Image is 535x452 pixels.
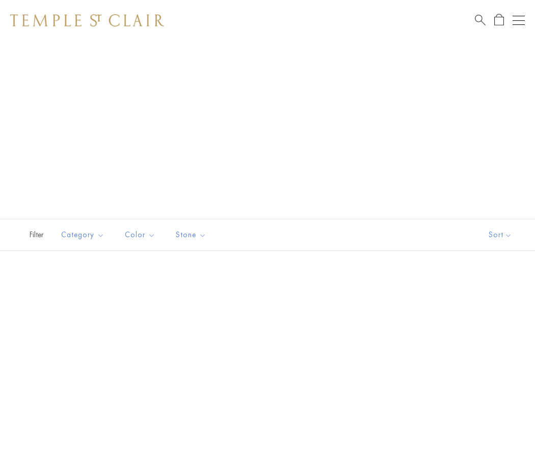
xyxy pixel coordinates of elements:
[171,229,214,241] span: Stone
[466,219,535,250] button: Show sort by
[168,223,214,246] button: Stone
[117,223,163,246] button: Color
[513,14,525,26] button: Open navigation
[120,229,163,241] span: Color
[494,14,504,26] a: Open Shopping Bag
[56,229,112,241] span: Category
[10,14,164,26] img: Temple St. Clair
[53,223,112,246] button: Category
[475,14,486,26] a: Search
